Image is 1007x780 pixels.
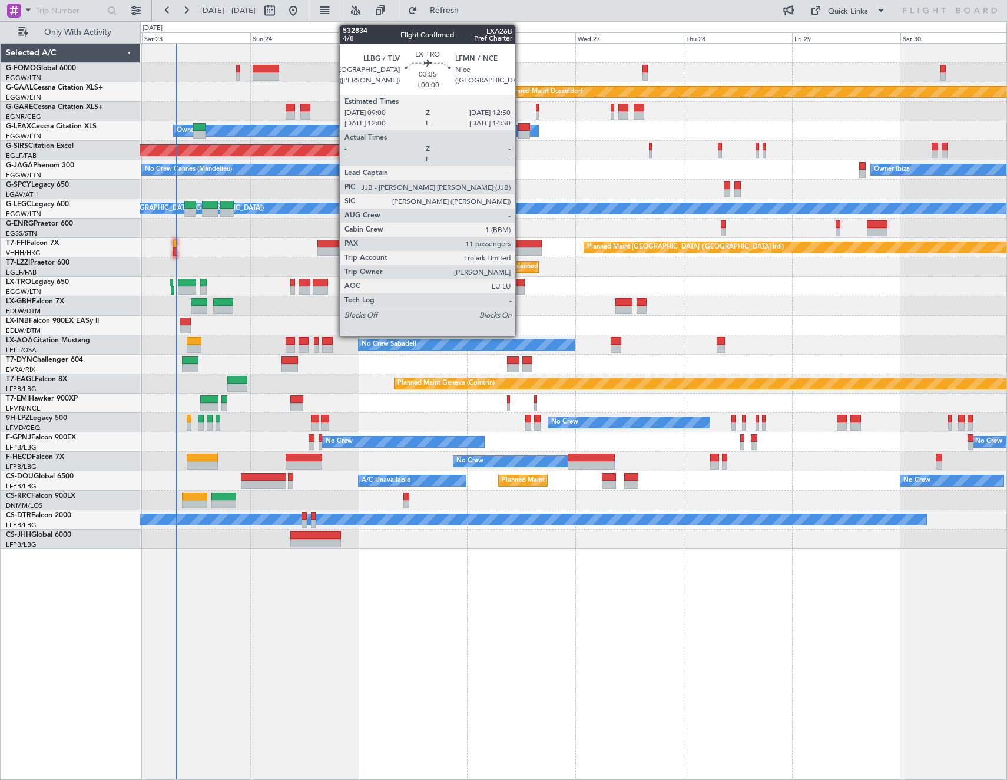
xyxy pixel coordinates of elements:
a: EVRA/RIX [6,365,35,374]
div: No Crew [456,452,483,470]
div: Planned Maint Dusseldorf [506,83,583,101]
a: EDLW/DTM [6,307,41,316]
a: F-GPNJFalcon 900EX [6,434,76,441]
a: EGGW/LTN [6,287,41,296]
span: F-HECD [6,454,32,461]
a: LFPB/LBG [6,462,37,471]
span: Only With Activity [31,28,124,37]
a: G-SPCYLegacy 650 [6,181,69,189]
span: 9H-LPZ [6,415,29,422]
span: [DATE] - [DATE] [200,5,256,16]
span: T7-EAGL [6,376,35,383]
a: LELL/QSA [6,346,37,355]
div: Wed 27 [575,32,684,43]
a: EGLF/FAB [6,268,37,277]
div: No Crew [326,433,353,451]
div: Planned Maint [GEOGRAPHIC_DATA] ([GEOGRAPHIC_DATA] Intl) [587,239,784,256]
a: LX-INBFalcon 900EX EASy II [6,318,99,325]
a: T7-LZZIPraetor 600 [6,259,69,266]
span: G-LEGC [6,201,31,208]
div: Thu 28 [684,32,792,43]
div: Fri 29 [792,32,900,43]
a: EDLW/DTM [6,326,41,335]
span: LX-GBH [6,298,32,305]
a: T7-EMIHawker 900XP [6,395,78,402]
a: G-SIRSCitation Excel [6,143,74,150]
a: CS-DTRFalcon 2000 [6,512,71,519]
span: T7-DYN [6,356,32,363]
span: T7-EMI [6,395,29,402]
a: F-HECDFalcon 7X [6,454,64,461]
a: T7-DYNChallenger 604 [6,356,83,363]
a: VHHH/HKG [6,249,41,257]
a: LFPB/LBG [6,482,37,491]
a: EGGW/LTN [6,132,41,141]
span: LX-AOA [6,337,33,344]
a: CS-JHHGlobal 6000 [6,531,71,538]
a: LFMD/CEQ [6,424,40,432]
a: LFPB/LBG [6,521,37,530]
span: F-GPNJ [6,434,31,441]
span: T7-LZZI [6,259,30,266]
div: Sat 23 [142,32,250,43]
a: G-ENRGPraetor 600 [6,220,73,227]
a: DNMM/LOS [6,501,42,510]
a: EGGW/LTN [6,93,41,102]
span: CS-RRC [6,493,31,500]
a: EGGW/LTN [6,210,41,219]
a: LGAV/ATH [6,190,38,199]
div: Sun 24 [250,32,359,43]
div: A/C Unavailable [GEOGRAPHIC_DATA] ([GEOGRAPHIC_DATA]) [72,200,264,217]
a: CS-DOUGlobal 6500 [6,473,74,480]
div: Mon 25 [359,32,467,43]
span: G-LEAX [6,123,31,130]
span: G-SPCY [6,181,31,189]
a: T7-FFIFalcon 7X [6,240,59,247]
a: T7-EAGLFalcon 8X [6,376,67,383]
a: LX-TROLegacy 650 [6,279,69,286]
a: LFPB/LBG [6,443,37,452]
span: G-SIRS [6,143,28,150]
div: Quick Links [828,6,868,18]
a: CS-RRCFalcon 900LX [6,493,75,500]
a: G-FOMOGlobal 6000 [6,65,76,72]
span: G-ENRG [6,220,34,227]
div: A/C Unavailable [362,472,410,490]
a: LX-AOACitation Mustang [6,337,90,344]
div: No Crew [551,414,578,431]
div: Owner Ibiza [874,161,910,179]
span: G-JAGA [6,162,33,169]
div: Tue 26 [467,32,575,43]
span: G-GARE [6,104,33,111]
a: G-JAGAPhenom 300 [6,162,74,169]
span: Refresh [420,6,469,15]
a: 9H-LPZLegacy 500 [6,415,67,422]
span: CS-DTR [6,512,31,519]
a: G-LEGCLegacy 600 [6,201,69,208]
span: G-GAAL [6,84,33,91]
button: Only With Activity [13,23,128,42]
a: EGNR/CEG [6,113,41,121]
a: EGGW/LTN [6,171,41,180]
a: G-GAALCessna Citation XLS+ [6,84,103,91]
span: CS-DOU [6,473,34,480]
div: No Crew [975,433,1002,451]
span: LX-TRO [6,279,31,286]
a: LX-GBHFalcon 7X [6,298,64,305]
a: EGGW/LTN [6,74,41,82]
div: Owner [177,122,197,140]
span: G-FOMO [6,65,36,72]
a: G-GARECessna Citation XLS+ [6,104,103,111]
div: Unplanned Maint [GEOGRAPHIC_DATA] ([GEOGRAPHIC_DATA]) [506,258,700,276]
span: LX-INB [6,318,29,325]
span: CS-JHH [6,531,31,538]
a: LFPB/LBG [6,385,37,394]
a: LFPB/LBG [6,540,37,549]
button: Refresh [402,1,473,20]
a: G-LEAXCessna Citation XLS [6,123,97,130]
div: No Crew Cannes (Mandelieu) [145,161,232,179]
a: EGSS/STN [6,229,37,238]
a: LFMN/NCE [6,404,41,413]
div: Planned Maint [GEOGRAPHIC_DATA] ([GEOGRAPHIC_DATA]) [502,472,687,490]
span: T7-FFI [6,240,26,247]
